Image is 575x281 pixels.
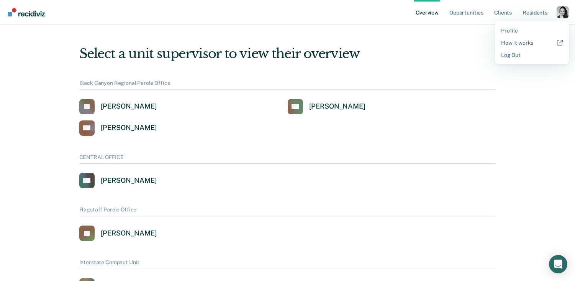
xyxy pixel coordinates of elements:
a: How it works [501,40,563,46]
a: [PERSON_NAME] [79,120,157,136]
div: [PERSON_NAME] [309,102,365,111]
div: Black Canyon Regional Parole Office [79,80,496,90]
div: [PERSON_NAME] [101,102,157,111]
a: Log Out [501,52,563,58]
div: [PERSON_NAME] [101,123,157,132]
img: Recidiviz [8,8,45,16]
a: Profile [501,28,563,34]
div: Select a unit supervisor to view their overview [79,46,496,62]
a: [PERSON_NAME] [79,173,157,188]
button: Profile dropdown button [557,6,569,18]
div: CENTRAL OFFICE [79,154,496,164]
a: [PERSON_NAME] [79,99,157,114]
div: Open Intercom Messenger [549,255,567,273]
div: Flagstaff Parole Office [79,206,496,216]
a: [PERSON_NAME] [79,226,157,241]
a: [PERSON_NAME] [288,99,365,114]
div: Interstate Compact Unit [79,259,496,269]
div: [PERSON_NAME] [101,229,157,238]
div: Profile menu [495,21,569,64]
div: [PERSON_NAME] [101,176,157,185]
